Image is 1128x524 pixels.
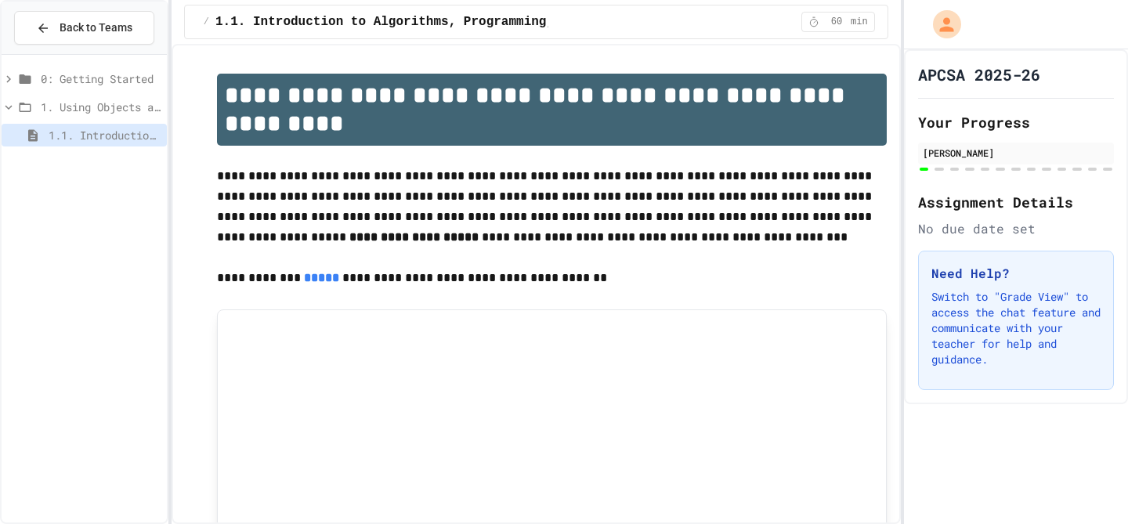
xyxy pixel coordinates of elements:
span: 60 [824,16,849,28]
span: 1. Using Objects and Methods [41,99,161,115]
span: / [204,16,209,28]
h2: Assignment Details [918,191,1114,213]
div: [PERSON_NAME] [923,146,1109,160]
span: min [851,16,868,28]
span: Back to Teams [60,20,132,36]
span: 1.1. Introduction to Algorithms, Programming, and Compilers [49,127,161,143]
span: 0: Getting Started [41,70,161,87]
h2: Your Progress [918,111,1114,133]
h3: Need Help? [931,264,1101,283]
span: 1.1. Introduction to Algorithms, Programming, and Compilers [215,13,660,31]
iframe: chat widget [1062,461,1112,508]
h1: APCSA 2025-26 [918,63,1040,85]
p: Switch to "Grade View" to access the chat feature and communicate with your teacher for help and ... [931,289,1101,367]
div: My Account [916,6,965,42]
div: No due date set [918,219,1114,238]
iframe: chat widget [998,393,1112,460]
button: Back to Teams [14,11,154,45]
